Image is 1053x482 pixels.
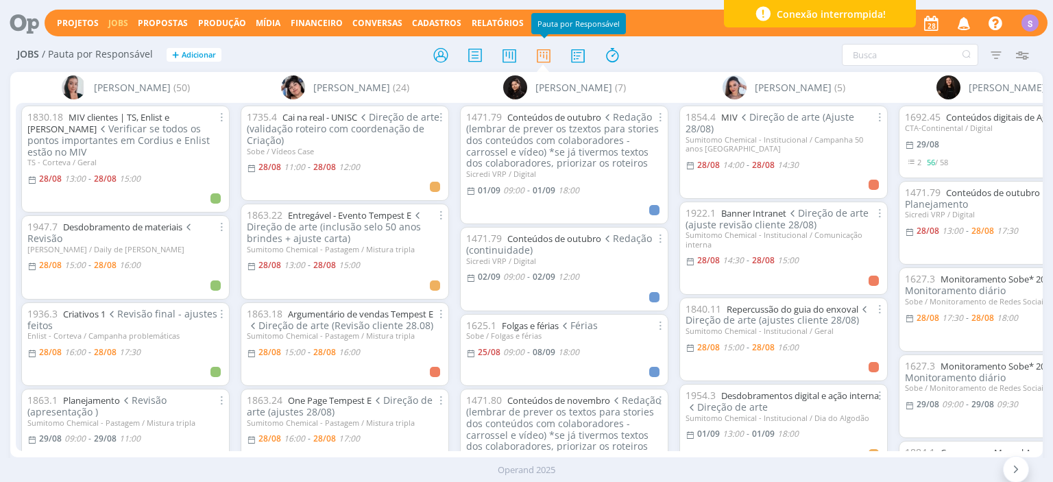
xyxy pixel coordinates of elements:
a: Produção [198,17,246,29]
input: Busca [842,44,978,66]
: 28/08 [697,159,720,171]
span: [PERSON_NAME] [313,80,390,95]
: - [308,435,311,443]
: - [88,175,91,183]
span: Direção de arte [686,400,768,413]
: 28/08 [971,312,994,324]
span: 1922.1 [686,206,716,219]
span: Direção de arte (ajustes cliente 28/08) [686,302,870,327]
: 28/08 [258,346,281,358]
div: Sicredi VRP / Digital [466,256,662,265]
: 13:00 [64,173,86,184]
span: 1863.1 [27,394,58,407]
span: Direção de arte (inclusão selo 50 anos brindes + ajuste carta) [247,208,423,245]
: - [966,227,969,235]
: - [747,161,749,169]
a: Conteúdos de outubro [507,232,601,245]
a: Mídia [256,17,280,29]
span: Redação (lembrar de prever os tzextos para stories dos conteúdos com colaboradores - carrossel e ... [466,110,659,169]
div: Sobe / Vídeos Case [247,147,443,156]
div: Sumitomo Chemical - Institucional / Geral [686,326,882,335]
span: [PERSON_NAME] [94,80,171,95]
span: (7) [615,80,626,95]
span: Cadastros [412,17,461,29]
: 09:30 [997,398,1018,410]
div: TS - Corteva / Geral [27,158,223,167]
: 28/08 [39,173,62,184]
span: 1471.79 [466,110,502,123]
: 29/08 [39,433,62,444]
a: Conversas [352,17,402,29]
span: Direção de arte (validação roteiro com coordenação de Criação) [247,110,439,147]
button: Cadastros [408,18,465,29]
img: S [936,75,960,99]
: - [527,273,530,281]
img: L [503,75,527,99]
: 17:30 [942,312,963,324]
span: + [172,48,179,62]
span: 1625.1 [466,319,496,332]
div: Sumitomo Chemical - Pastagem / Mistura tripla [247,331,443,340]
button: Conversas [348,18,407,29]
span: Direção de arte (Revisão cliente 28.08) [247,319,433,332]
span: Férias [559,319,598,332]
: 01/09 [697,428,720,439]
: 18:00 [558,346,579,358]
: 28/08 [313,346,336,358]
: 13:00 [284,259,305,271]
: 11:00 [284,161,305,173]
: 28/08 [94,346,117,358]
: 15:00 [339,259,360,271]
: 17:00 [339,433,360,444]
: 01/09 [478,184,500,196]
button: +Adicionar [167,48,221,62]
: - [88,435,91,443]
a: Conteúdos de novembro [507,394,610,407]
: 15:00 [777,254,799,266]
a: Relatórios [472,17,524,29]
: 09:00 [942,398,963,410]
span: 1936.3 [27,307,58,320]
div: Sumitomo Chemical - Institucional / Dia do Algodão [686,413,882,422]
a: Banner Intranet [721,207,786,219]
div: Sumitomo Chemical - Pastagem / Mistura tripla [247,418,443,427]
: 02/09 [478,271,500,282]
a: Conteúdos de outubro [946,186,1040,199]
: - [527,348,530,357]
span: 2 [917,157,921,167]
: - [88,261,91,269]
: 29/08 [94,433,117,444]
: - [966,314,969,322]
button: Jobs [104,18,132,29]
: 28/08 [258,259,281,271]
: 15:00 [64,259,86,271]
span: Planejamento [905,186,1052,210]
span: Direção de arte (ajustes 28/08) [247,394,433,418]
: - [966,400,969,409]
: 28/08 [752,159,775,171]
a: MIV [721,111,738,123]
div: Sumitomo Chemical - Institucional / Campanha 50 anos [GEOGRAPHIC_DATA] [686,135,882,153]
span: Direção de arte (ajuste revisão cliente 28/08) [686,206,869,231]
a: Folgas e férias [502,320,559,332]
: - [88,348,91,357]
: 29/08 [971,398,994,410]
: 15:00 [119,173,141,184]
span: Propostas [138,17,188,29]
span: [PERSON_NAME] [755,80,832,95]
: - [527,186,530,195]
: 28/08 [94,173,117,184]
span: 1471.79 [466,232,502,245]
: 01/09 [533,184,555,196]
: 13:00 [723,428,744,439]
: - [308,261,311,269]
span: [PERSON_NAME] [969,80,1045,95]
: - [308,163,311,171]
span: 1471.79 [905,186,941,199]
: 28/08 [313,259,336,271]
: - [747,256,749,265]
span: Revisão final - ajustes feitos [27,307,217,332]
: 28/08 [697,341,720,353]
div: Sumitomo Chemical - Pastagem / Mistura tripla [27,418,223,427]
: 11:00 [119,433,141,444]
